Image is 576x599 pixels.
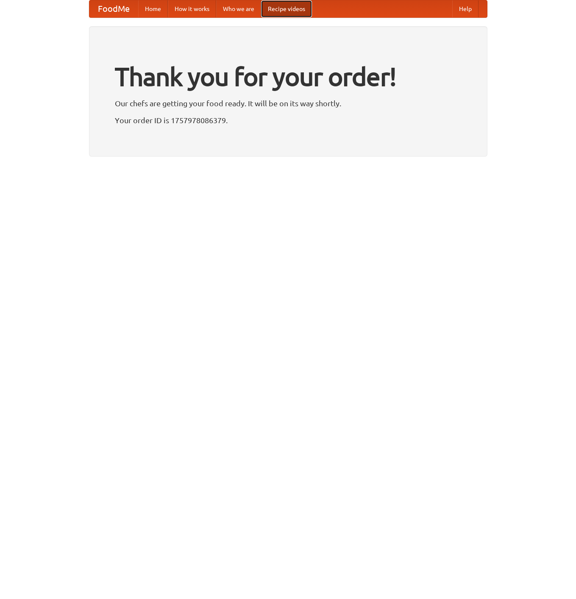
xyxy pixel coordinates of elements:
[261,0,312,17] a: Recipe videos
[216,0,261,17] a: Who we are
[89,0,138,17] a: FoodMe
[115,97,462,110] p: Our chefs are getting your food ready. It will be on its way shortly.
[115,114,462,127] p: Your order ID is 1757978086379.
[115,56,462,97] h1: Thank you for your order!
[168,0,216,17] a: How it works
[138,0,168,17] a: Home
[452,0,479,17] a: Help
